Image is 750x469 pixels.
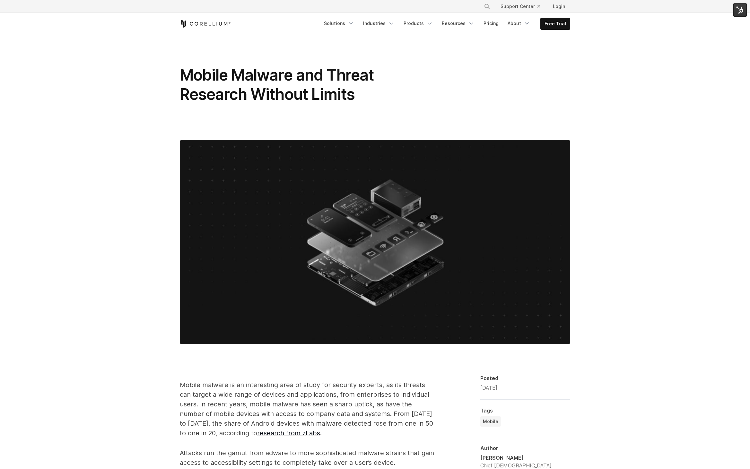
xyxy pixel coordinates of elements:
a: Pricing [480,18,502,29]
div: Author [480,445,570,451]
a: Products [400,18,437,29]
div: [PERSON_NAME] [480,454,552,462]
p: Mobile malware is an interesting area of study for security experts, as its threats can target a ... [180,380,437,438]
a: Industries [359,18,398,29]
div: Navigation Menu [476,1,570,12]
div: Navigation Menu [320,18,570,30]
img: Mobile Malware and Threat Research Without Limits [180,140,570,344]
span: Mobile [483,418,498,425]
button: Search [481,1,493,12]
a: Resources [438,18,478,29]
div: Posted [480,375,570,381]
a: Corellium Home [180,20,231,28]
a: Mobile [480,416,501,427]
a: Free Trial [541,18,570,30]
a: Support Center [495,1,545,12]
a: research from zLabs [257,429,320,437]
div: Tags [480,407,570,414]
a: Login [548,1,570,12]
a: Solutions [320,18,358,29]
span: [DATE] [480,385,497,391]
a: About [504,18,534,29]
span: Mobile Malware and Threat Research Without Limits [180,65,374,104]
img: HubSpot Tools Menu Toggle [733,3,747,17]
